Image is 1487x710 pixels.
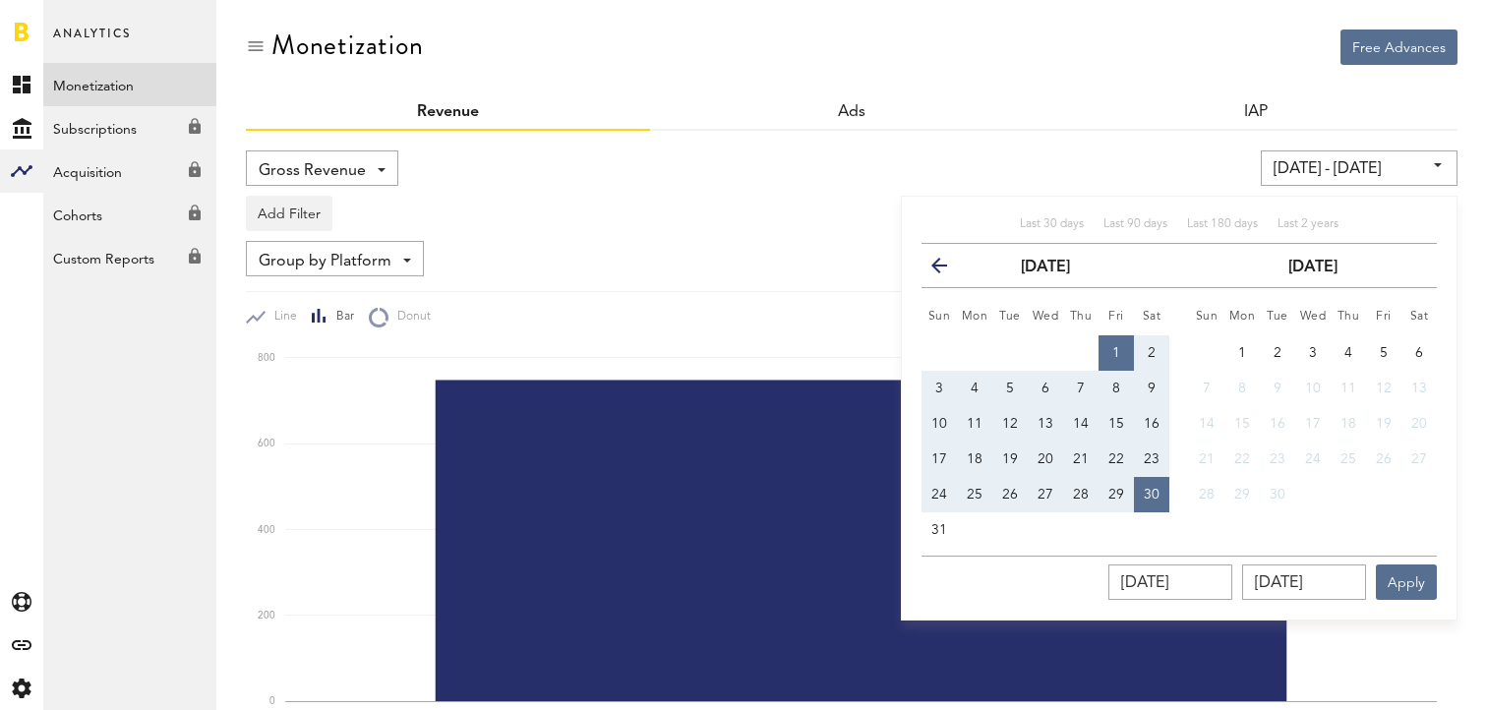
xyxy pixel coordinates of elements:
[1199,452,1215,466] span: 21
[258,611,275,621] text: 200
[1203,382,1211,395] span: 7
[928,311,951,323] small: Sunday
[417,104,479,120] a: Revenue
[1148,382,1156,395] span: 9
[1144,417,1160,431] span: 16
[1260,477,1295,512] button: 30
[1112,346,1120,360] span: 1
[1242,564,1366,600] input: __.__.____
[922,442,957,477] button: 17
[1187,218,1258,230] span: Last 180 days
[1411,417,1427,431] span: 20
[1340,452,1356,466] span: 25
[1189,406,1224,442] button: 14
[1274,382,1281,395] span: 9
[43,193,216,236] a: Cohorts
[39,14,135,31] span: Assistance
[1099,335,1134,371] button: 1
[1295,442,1331,477] button: 24
[1224,477,1260,512] button: 29
[266,309,297,325] span: Line
[999,311,1021,323] small: Tuesday
[1073,488,1089,502] span: 28
[1376,452,1392,466] span: 26
[957,406,992,442] button: 11
[1134,371,1169,406] button: 9
[1108,311,1124,323] small: Friday
[1415,346,1423,360] span: 6
[1234,417,1250,431] span: 15
[259,245,391,278] span: Group by Platform
[957,371,992,406] button: 4
[1331,406,1366,442] button: 18
[1238,346,1246,360] span: 1
[1305,417,1321,431] span: 17
[1401,442,1437,477] button: 27
[1189,477,1224,512] button: 28
[992,406,1028,442] button: 12
[1148,346,1156,360] span: 2
[1244,104,1268,120] a: IAP
[1338,311,1360,323] small: Thursday
[1038,488,1053,502] span: 27
[967,488,982,502] span: 25
[957,477,992,512] button: 25
[922,512,957,548] button: 31
[957,442,992,477] button: 18
[1002,452,1018,466] span: 19
[1108,417,1124,431] span: 15
[1376,564,1437,600] button: Apply
[1376,311,1392,323] small: Friday
[931,488,947,502] span: 24
[1134,406,1169,442] button: 16
[1099,442,1134,477] button: 22
[1270,488,1285,502] span: 30
[931,452,947,466] span: 17
[1063,371,1099,406] button: 7
[1380,346,1388,360] span: 5
[1288,260,1338,275] strong: [DATE]
[1038,417,1053,431] span: 13
[1020,218,1084,230] span: Last 30 days
[838,104,865,120] span: Ads
[971,382,979,395] span: 4
[1028,406,1063,442] button: 13
[1077,382,1085,395] span: 7
[922,406,957,442] button: 10
[1401,335,1437,371] button: 6
[1041,382,1049,395] span: 6
[1002,488,1018,502] span: 26
[1063,406,1099,442] button: 14
[1144,452,1160,466] span: 23
[1073,417,1089,431] span: 14
[1411,382,1427,395] span: 13
[1410,311,1429,323] small: Saturday
[258,440,275,449] text: 600
[1278,218,1338,230] span: Last 2 years
[1401,371,1437,406] button: 13
[1260,371,1295,406] button: 9
[1331,335,1366,371] button: 4
[1038,452,1053,466] span: 20
[43,149,216,193] a: Acquisition
[327,309,354,325] span: Bar
[1260,335,1295,371] button: 2
[43,63,216,106] a: Monetization
[1305,382,1321,395] span: 10
[1295,371,1331,406] button: 10
[922,477,957,512] button: 24
[1028,442,1063,477] button: 20
[1295,335,1331,371] button: 3
[258,525,275,535] text: 400
[1234,488,1250,502] span: 29
[1108,564,1232,600] input: __.__.____
[1028,477,1063,512] button: 27
[1331,371,1366,406] button: 11
[1134,477,1169,512] button: 30
[1366,442,1401,477] button: 26
[967,452,982,466] span: 18
[1224,442,1260,477] button: 22
[43,106,216,149] a: Subscriptions
[1260,442,1295,477] button: 23
[992,477,1028,512] button: 26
